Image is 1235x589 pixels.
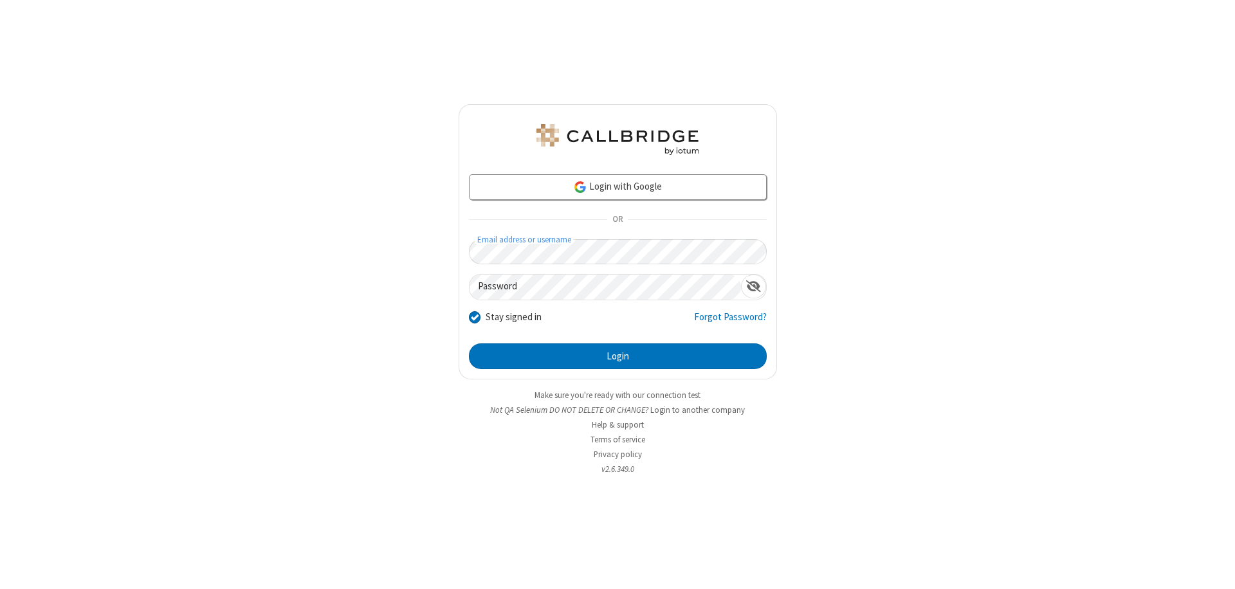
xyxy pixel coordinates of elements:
li: v2.6.349.0 [459,463,777,475]
img: google-icon.png [573,180,587,194]
a: Login with Google [469,174,767,200]
input: Password [470,275,741,300]
img: QA Selenium DO NOT DELETE OR CHANGE [534,124,701,155]
a: Help & support [592,419,644,430]
label: Stay signed in [486,310,542,325]
div: Show password [741,275,766,298]
a: Privacy policy [594,449,642,460]
input: Email address or username [469,239,767,264]
span: OR [607,211,628,229]
li: Not QA Selenium DO NOT DELETE OR CHANGE? [459,404,777,416]
button: Login to another company [650,404,745,416]
a: Forgot Password? [694,310,767,334]
button: Login [469,343,767,369]
a: Make sure you're ready with our connection test [535,390,700,401]
a: Terms of service [590,434,645,445]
